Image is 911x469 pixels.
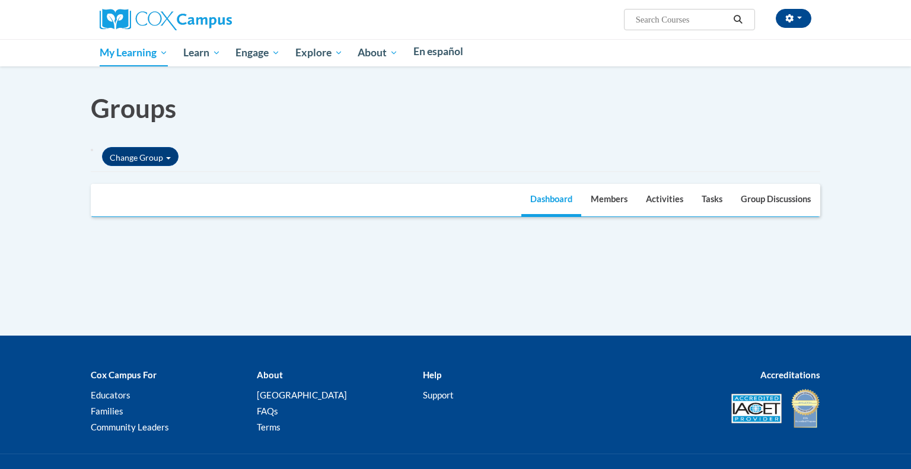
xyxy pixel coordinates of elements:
a: Explore [288,39,351,66]
i:  [733,15,744,24]
a: Support [423,390,454,400]
a: Terms [257,422,281,432]
img: IDA® Accredited [791,388,820,429]
a: Change Group [102,147,179,166]
span: Explore [295,46,343,60]
a: Learn [176,39,228,66]
div: Main menu [82,39,829,66]
button: Search [730,12,747,27]
a: Dashboard [521,184,581,216]
a: Families [91,406,123,416]
a: Activities [637,184,692,216]
b: Accreditations [760,369,820,380]
a: About [351,39,406,66]
span: Groups [91,92,176,123]
img: Cox Campus [100,9,232,30]
a: Cox Campus [100,14,232,24]
a: My Learning [92,39,176,66]
b: About [257,369,283,380]
input: Search Courses [635,12,730,27]
span: Learn [183,46,221,60]
a: En español [406,39,471,64]
span: About [358,46,398,60]
a: Tasks [693,184,731,216]
a: Group Discussions [732,184,820,216]
span: En español [413,45,463,58]
a: [GEOGRAPHIC_DATA] [257,390,347,400]
button: Account Settings [776,9,811,28]
a: Engage [228,39,288,66]
a: Members [582,184,636,216]
span: Engage [235,46,280,60]
a: Educators [91,390,130,400]
span: My Learning [100,46,168,60]
b: Help [423,369,441,380]
img: Accredited IACET® Provider [731,394,782,423]
b: Cox Campus For [91,369,157,380]
a: FAQs [257,406,278,416]
a: Community Leaders [91,422,169,432]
